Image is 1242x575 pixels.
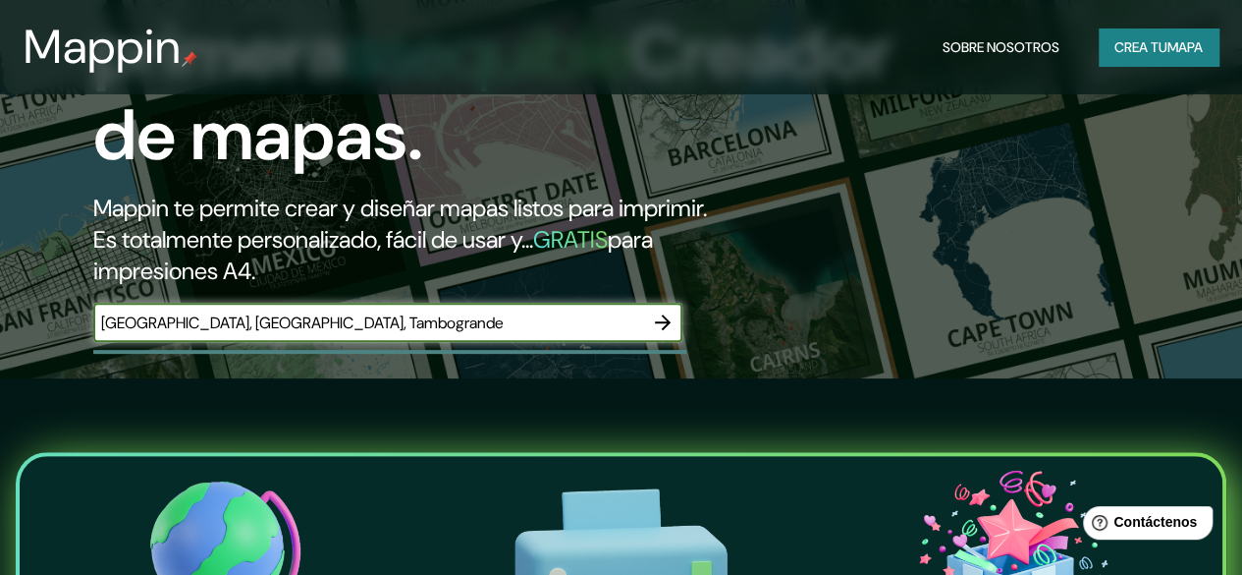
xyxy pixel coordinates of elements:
font: Mappin [24,16,182,78]
font: para impresiones A4. [93,224,653,286]
button: Crea tumapa [1099,29,1218,66]
font: mapa [1167,38,1203,56]
font: Es totalmente personalizado, fácil de usar y... [93,224,533,255]
button: Sobre nosotros [935,29,1067,66]
img: pin de mapeo [182,51,197,67]
input: Elige tu lugar favorito [93,312,643,334]
font: Sobre nosotros [943,38,1059,56]
font: Crea tu [1114,38,1167,56]
font: Mappin te permite crear y diseñar mapas listos para imprimir. [93,193,707,223]
iframe: Lanzador de widgets de ayuda [1067,498,1220,553]
font: GRATIS [533,224,608,255]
